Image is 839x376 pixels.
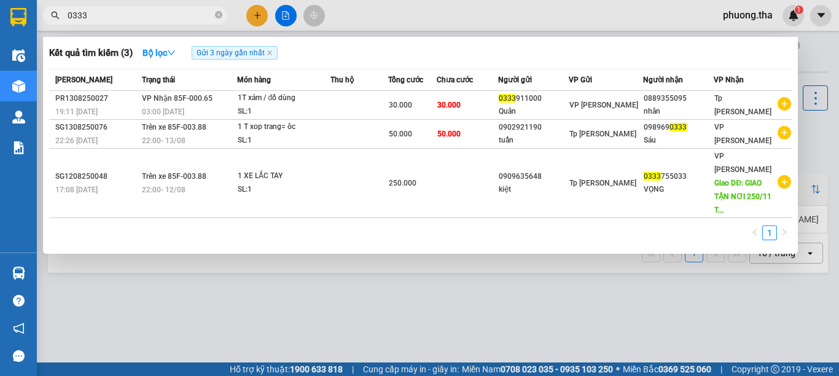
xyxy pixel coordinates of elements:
[644,121,713,134] div: 098969
[142,108,184,116] span: 03:00 [DATE]
[569,76,592,84] span: VP Gửi
[13,295,25,307] span: question-circle
[238,105,330,119] div: SL: 1
[751,229,759,236] span: left
[142,123,206,131] span: Trên xe 85F-003.88
[499,121,568,134] div: 0902921190
[142,186,185,194] span: 22:00 - 12/08
[12,111,25,123] img: warehouse-icon
[55,92,138,105] div: PR1308250027
[714,76,744,84] span: VP Nhận
[55,136,98,145] span: 22:26 [DATE]
[133,43,185,63] button: Bộ lọcdown
[644,134,713,147] div: Sáu
[389,130,412,138] span: 50.000
[437,101,461,109] span: 30.000
[569,130,636,138] span: Tp [PERSON_NAME]
[499,94,516,103] span: 0333
[389,101,412,109] span: 30.000
[389,179,416,187] span: 250.000
[714,94,771,116] span: Tp [PERSON_NAME]
[142,136,185,145] span: 22:00 - 13/08
[781,229,788,236] span: right
[569,179,636,187] span: Tp [PERSON_NAME]
[644,183,713,196] div: VỌNG
[778,175,791,189] span: plus-circle
[714,123,771,145] span: VP [PERSON_NAME]
[49,47,133,60] h3: Kết quả tìm kiếm ( 3 )
[12,80,25,93] img: warehouse-icon
[747,225,762,240] li: Previous Page
[51,11,60,20] span: search
[644,105,713,118] div: nhân
[142,76,175,84] span: Trạng thái
[10,8,26,26] img: logo-vxr
[55,108,98,116] span: 19:11 [DATE]
[55,121,138,134] div: SG1308250076
[267,50,273,56] span: close
[714,179,771,214] span: Giao DĐ: GIAO TẬN NƠI 250/11 T...
[437,130,461,138] span: 50.000
[569,101,638,109] span: VP [PERSON_NAME]
[778,126,791,139] span: plus-circle
[68,9,213,22] input: Tìm tên, số ĐT hoặc mã đơn
[215,10,222,22] span: close-circle
[238,183,330,197] div: SL: 1
[238,134,330,147] div: SL: 1
[644,172,661,181] span: 0333
[763,226,776,240] a: 1
[12,267,25,280] img: warehouse-icon
[142,48,176,58] strong: Bộ lọc
[762,225,777,240] li: 1
[669,123,687,131] span: 0333
[644,92,713,105] div: 0889355095
[498,76,532,84] span: Người gửi
[142,172,206,181] span: Trên xe 85F-003.88
[388,76,423,84] span: Tổng cước
[644,170,713,183] div: 755033
[778,97,791,111] span: plus-circle
[55,186,98,194] span: 17:08 [DATE]
[13,350,25,362] span: message
[13,323,25,334] span: notification
[12,49,25,62] img: warehouse-icon
[330,76,354,84] span: Thu hộ
[777,225,792,240] li: Next Page
[643,76,683,84] span: Người nhận
[167,49,176,57] span: down
[499,92,568,105] div: 911000
[714,152,771,174] span: VP [PERSON_NAME]
[237,76,271,84] span: Món hàng
[238,120,330,134] div: 1 T xop trang= ôc
[499,183,568,196] div: kiệt
[142,94,213,103] span: VP Nhận 85F-000.65
[55,76,112,84] span: [PERSON_NAME]
[437,76,473,84] span: Chưa cước
[55,170,138,183] div: SG1208250048
[215,11,222,18] span: close-circle
[499,105,568,118] div: Quân
[747,225,762,240] button: left
[12,141,25,154] img: solution-icon
[777,225,792,240] button: right
[499,170,568,183] div: 0909635648
[238,92,330,105] div: 1T xám / đồ dùng
[499,134,568,147] div: tuấn
[192,46,278,60] span: Gửi 3 ngày gần nhất
[238,170,330,183] div: 1 XE LẮC TAY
